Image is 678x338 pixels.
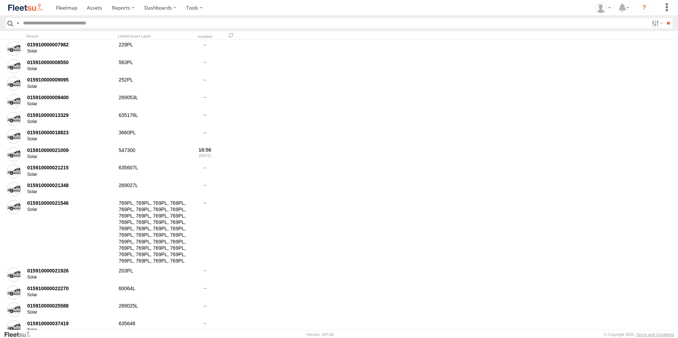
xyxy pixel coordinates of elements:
[27,59,114,66] div: 015910000008550
[27,267,114,274] div: 015910000021926
[118,266,189,283] div: 203PL
[27,66,114,72] div: Solar
[118,76,189,92] div: 252PL
[118,164,189,180] div: 635607L
[118,284,189,300] div: 60064L
[27,189,114,195] div: Solar
[27,303,114,309] div: 015910000025588
[27,182,114,188] div: 015910000021348
[118,93,189,109] div: 269053L
[27,310,114,315] div: Solar
[27,77,114,83] div: 015910000009095
[27,84,114,90] div: Solar
[27,275,114,280] div: Solar
[118,34,189,39] div: Linked Asset Label
[639,2,650,13] i: ?
[118,58,189,74] div: 563PL
[27,164,114,171] div: 015910000021215
[118,128,189,145] div: 3660PL
[27,327,114,333] div: Solar
[118,111,189,127] div: 635176L
[649,18,664,28] label: Search Filter Options
[27,41,114,48] div: 015910000007982
[604,332,674,337] div: © Copyright 2025 -
[27,112,114,118] div: 015910000013329
[118,302,189,318] div: 269025L
[27,285,114,292] div: 015910000022270
[593,2,613,13] div: Taylor Hager
[27,320,114,327] div: 015910000037419
[27,292,114,298] div: Solar
[27,136,114,142] div: Solar
[4,331,37,338] a: Visit our Website
[7,3,44,12] img: fleetsu-logo-horizontal.svg
[191,146,218,162] div: 16:56 [DATE]
[637,332,674,337] a: Terms and Conditions
[27,200,114,206] div: 015910000021546
[27,49,114,54] div: Solar
[27,94,114,101] div: 015910000009400
[27,207,114,213] div: Solar
[118,181,189,197] div: 269027L
[27,101,114,107] div: Solar
[118,40,189,57] div: 229PL
[118,319,189,336] div: 635648
[27,154,114,160] div: Solar
[27,147,114,153] div: 015910000021009
[227,32,235,39] span: Refresh
[307,332,334,337] div: Version: 307.00
[27,129,114,136] div: 015910000018823
[26,34,115,39] div: Device
[118,199,189,265] div: 769PL, 769PL, 769PL, 769PL, 769PL, 769PL, 769PL, 769PL, 769PL, 769PL, 769PL, 769PL, 769PL, 769PL,...
[191,35,218,39] div: Installed
[27,119,114,125] div: Solar
[15,18,21,28] label: Search Query
[118,146,189,162] div: 547300
[27,172,114,178] div: Solar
